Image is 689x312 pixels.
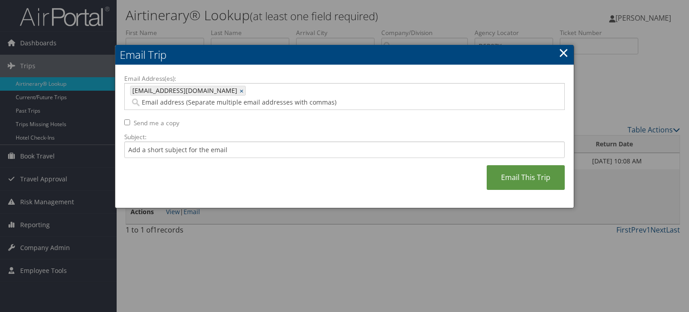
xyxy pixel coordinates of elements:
[558,44,569,62] a: ×
[124,141,565,158] input: Add a short subject for the email
[124,74,565,83] label: Email Address(es):
[124,132,565,141] label: Subject:
[134,119,179,127] label: Send me a copy
[115,45,574,65] h2: Email Trip
[240,86,245,95] a: ×
[131,86,237,95] span: [EMAIL_ADDRESS][DOMAIN_NAME]
[487,165,565,190] a: Email This Trip
[130,98,468,107] input: Email address (Separate multiple email addresses with commas)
